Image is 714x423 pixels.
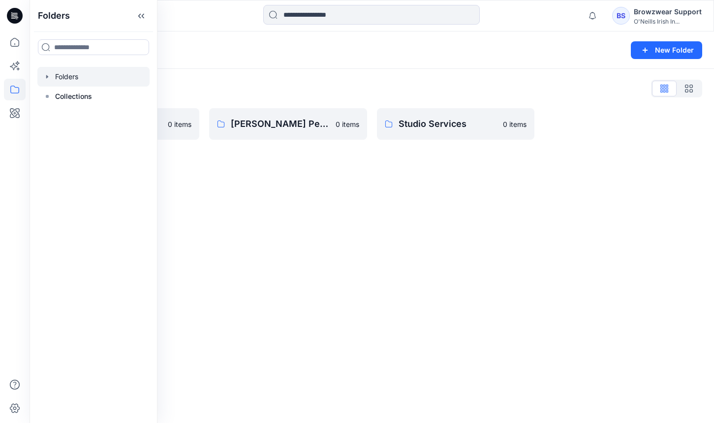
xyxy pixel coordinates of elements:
p: 0 items [503,119,527,129]
div: BS [612,7,630,25]
div: O'Neills Irish In... [634,18,702,25]
button: New Folder [631,41,702,59]
p: 0 items [336,119,359,129]
p: 0 items [168,119,191,129]
a: Studio Services0 items [377,108,535,140]
p: Studio Services [399,117,497,131]
a: [PERSON_NAME] Personal Zone0 items [209,108,367,140]
div: Browzwear Support [634,6,702,18]
p: Collections [55,91,92,102]
p: [PERSON_NAME] Personal Zone [231,117,330,131]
